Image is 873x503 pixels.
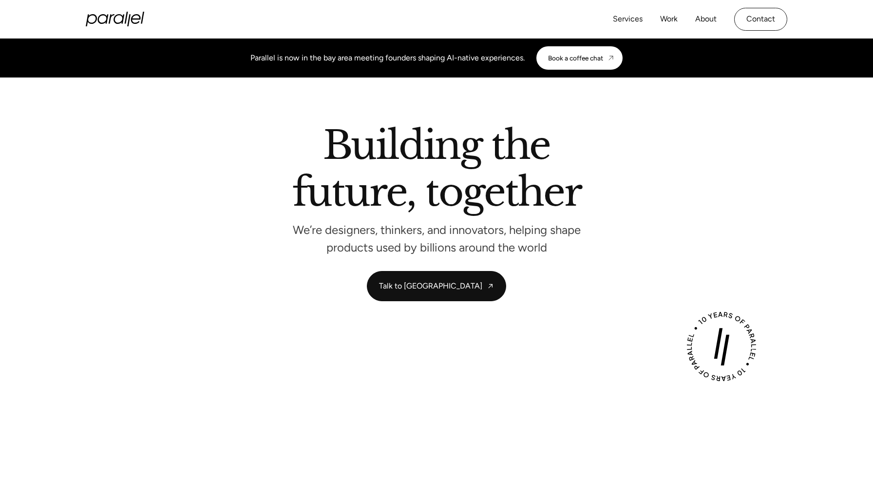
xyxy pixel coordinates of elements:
a: Book a coffee chat [536,46,623,70]
a: home [86,12,144,26]
div: Parallel is now in the bay area meeting founders shaping AI-native experiences. [250,52,525,64]
a: Services [613,12,643,26]
a: Contact [734,8,787,31]
a: Work [660,12,678,26]
div: Book a coffee chat [548,54,603,62]
a: About [695,12,717,26]
p: We’re designers, thinkers, and innovators, helping shape products used by billions around the world [290,226,583,251]
img: CTA arrow image [607,54,615,62]
h2: Building the future, together [292,126,581,215]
